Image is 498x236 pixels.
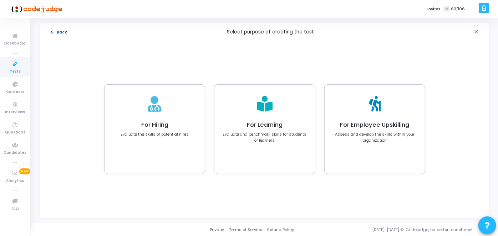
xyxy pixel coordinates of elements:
[9,2,62,16] img: logo
[6,89,24,95] span: Contests
[227,29,314,35] h5: Select purpose of creating the test
[121,121,189,129] h4: For Hiring
[222,131,307,143] p: Evaluate and benchmark skills for students or learners
[11,206,19,212] span: FAQ
[121,131,189,137] p: Evaluate the skills of potential hires
[10,69,21,75] span: Tests
[5,41,26,47] span: Dashboard
[332,121,417,129] h4: For Employee Upskilling
[473,28,480,36] mat-icon: close
[294,227,489,233] div: [DATE]-[DATE] © Codejudge, for better recruitment.
[5,130,25,136] span: Questions
[6,178,24,184] span: Analytics
[444,6,449,12] span: T
[19,168,30,174] span: New
[5,109,25,115] span: Interviews
[222,121,307,129] h4: For Learning
[4,150,27,156] span: Candidates
[267,227,294,233] a: Refund Policy
[332,131,417,143] p: Assess and develop the skills within your organization
[50,30,55,35] mat-icon: arrow_back
[451,6,465,12] span: 63/106
[427,6,442,12] label: Invites:
[49,29,68,36] button: Back
[210,227,224,233] a: Privacy
[229,227,262,233] a: Terms of Service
